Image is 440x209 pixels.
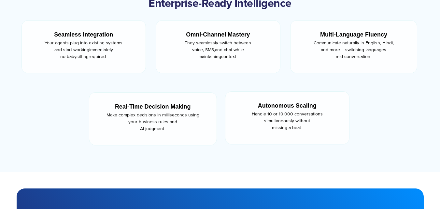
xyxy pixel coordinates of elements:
[106,112,199,131] span: Make complex decisions in milliseconds using your business rules and AI judgment
[314,40,394,59] span: Communicate naturally in English, Hindi, and more – switching languages mid-conversation
[198,54,221,59] span: maintaining
[89,54,106,59] span: required
[34,30,134,39] div: Seamless Integration
[303,30,405,39] div: Multi-Language Fluency
[237,101,337,110] div: Autonomous Scaling
[252,111,323,130] span: Handle 10 or 10,000 conversations simultaneously without missing a beat
[45,40,122,52] span: Your agents plug into existing systems and start working
[60,54,89,59] span: no babysitting
[221,54,236,59] span: context
[215,47,244,52] span: and chat while
[185,40,251,52] span: They seamlessly switch between voice, SMS,
[168,30,268,39] div: Omni-Channel Mastery
[101,102,205,111] div: Real-Time Decision Making
[89,47,113,52] span: immediately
